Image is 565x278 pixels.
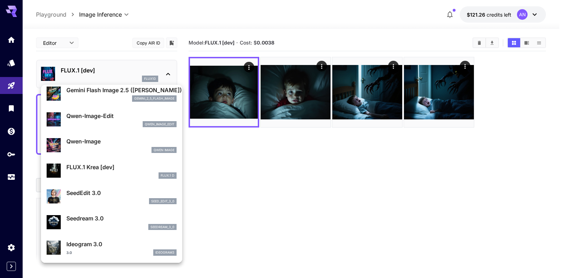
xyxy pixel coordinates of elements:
[47,237,177,259] div: Ideogram 3.03.0ideogram3
[145,122,174,127] p: qwen_image_edit
[66,214,177,223] p: Seedream 3.0
[66,137,177,146] p: Qwen-Image
[155,250,174,255] p: ideogram3
[47,186,177,207] div: SeedEdit 3.0seed_edit_3_0
[66,250,72,255] p: 3.0
[47,83,177,105] div: Gemini Flash Image 2.5 ([PERSON_NAME])gemini_2_5_flash_image
[66,112,177,120] p: Qwen-Image-Edit
[154,148,174,153] p: Qwen Image
[66,240,177,248] p: Ideogram 3.0
[66,189,177,197] p: SeedEdit 3.0
[47,109,177,130] div: Qwen-Image-Editqwen_image_edit
[47,160,177,182] div: FLUX.1 Krea [dev]FLUX.1 D
[47,211,177,233] div: Seedream 3.0seedream_3_0
[66,86,177,94] p: Gemini Flash Image 2.5 ([PERSON_NAME])
[151,199,174,204] p: seed_edit_3_0
[161,173,174,178] p: FLUX.1 D
[134,96,174,101] p: gemini_2_5_flash_image
[150,225,174,230] p: seedream_3_0
[47,134,177,156] div: Qwen-ImageQwen Image
[66,163,177,171] p: FLUX.1 Krea [dev]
